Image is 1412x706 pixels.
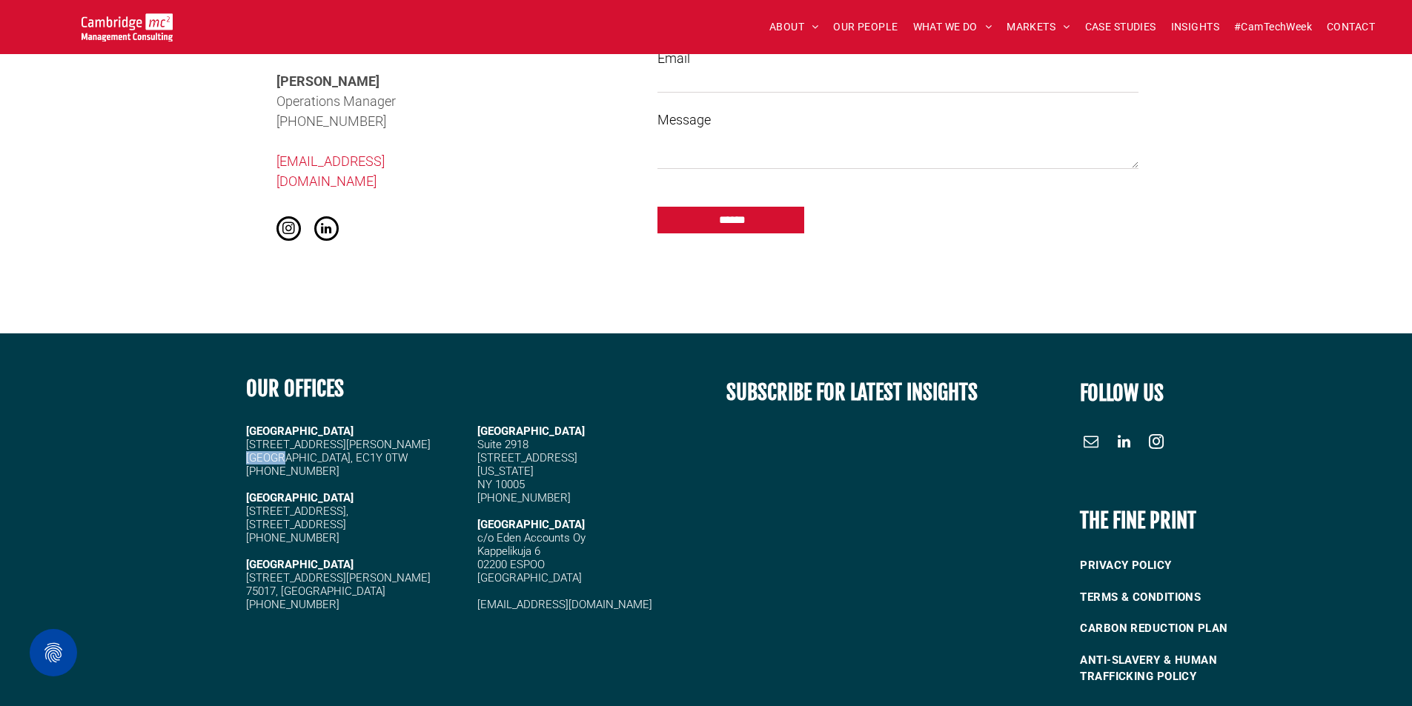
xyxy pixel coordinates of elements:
[82,13,173,41] img: Cambridge MC Logo
[477,478,525,491] span: NY 10005
[246,376,344,402] b: OUR OFFICES
[1080,582,1282,613] a: TERMS & CONDITIONS
[1080,430,1102,456] a: email
[276,113,386,129] span: [PHONE_NUMBER]
[1080,645,1282,693] a: ANTI-SLAVERY & HUMAN TRAFFICKING POLICY
[477,518,585,531] span: [GEOGRAPHIC_DATA]
[314,216,339,244] a: linkedin
[246,424,354,438] strong: [GEOGRAPHIC_DATA]
[477,598,652,611] a: [EMAIL_ADDRESS][DOMAIN_NAME]
[1319,16,1382,39] a: CONTACT
[1145,430,1167,456] a: instagram
[246,585,385,598] span: 75017, [GEOGRAPHIC_DATA]
[1227,16,1319,39] a: #CamTechWeek
[246,491,354,504] strong: [GEOGRAPHIC_DATA]
[477,491,571,504] span: [PHONE_NUMBER]
[1080,550,1282,582] a: PRIVACY POLICY
[906,16,1000,39] a: WHAT WE DO
[762,16,826,39] a: ABOUT
[276,153,385,189] a: [EMAIL_ADDRESS][DOMAIN_NAME]
[657,110,1138,130] label: Message
[1113,430,1135,456] a: linkedin
[246,464,339,478] span: [PHONE_NUMBER]
[826,16,905,39] a: OUR PEOPLE
[477,464,534,478] span: [US_STATE]
[477,531,586,585] span: c/o Eden Accounts Oy Kappelikuja 6 02200 ESPOO [GEOGRAPHIC_DATA]
[276,73,379,89] span: [PERSON_NAME]
[1164,16,1227,39] a: INSIGHTS
[999,16,1077,39] a: MARKETS
[246,518,346,531] span: [STREET_ADDRESS]
[246,504,348,518] span: [STREET_ADDRESS],
[246,571,431,585] span: [STREET_ADDRESS][PERSON_NAME]
[276,216,301,244] a: instagram
[1078,16,1164,39] a: CASE STUDIES
[246,558,354,571] strong: [GEOGRAPHIC_DATA]
[276,93,396,109] span: Operations Manager
[246,598,339,611] span: [PHONE_NUMBER]
[246,438,431,464] span: [STREET_ADDRESS][PERSON_NAME] [GEOGRAPHIC_DATA], EC1Y 0TW
[82,16,173,31] a: Your Business Transformed | Cambridge Management Consulting
[477,438,528,451] span: Suite 2918
[1080,613,1282,645] a: CARBON REDUCTION PLAN
[477,424,585,438] span: [GEOGRAPHIC_DATA]
[477,451,577,464] span: [STREET_ADDRESS]
[1080,380,1164,406] font: FOLLOW US
[246,531,339,545] span: [PHONE_NUMBER]
[657,48,1138,68] label: Email
[1080,507,1196,533] b: THE FINE PRINT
